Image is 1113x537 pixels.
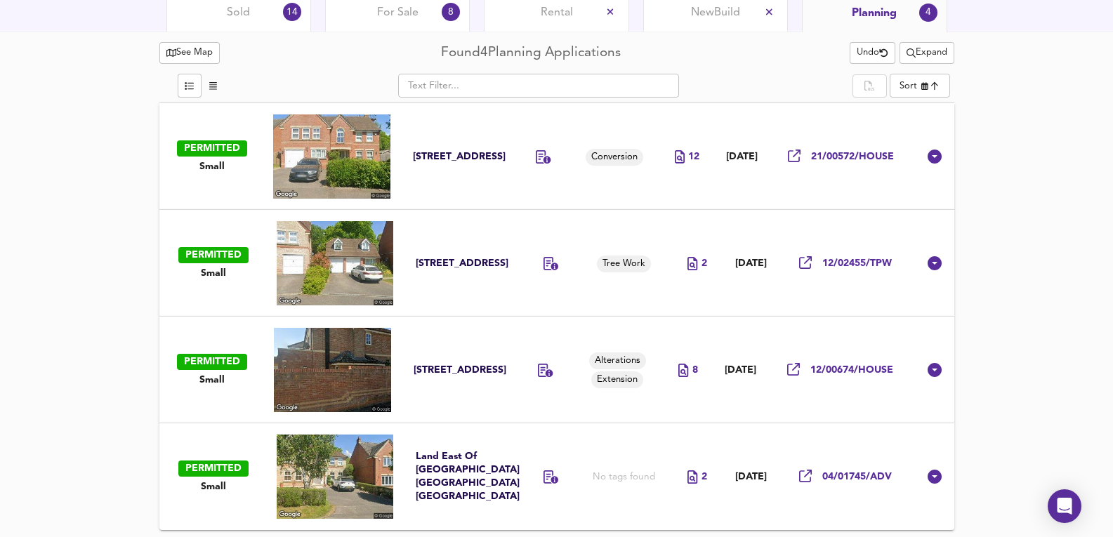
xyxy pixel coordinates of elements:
div: PERMITTED [177,140,247,157]
input: Text Filter... [398,74,679,98]
span: Planning [852,6,897,21]
span: Conversion [586,151,643,164]
span: Undo [857,45,888,61]
img: streetview [273,114,390,199]
div: Conversion [586,149,643,166]
svg: Show Details [926,255,943,272]
img: streetview [274,328,391,412]
div: 8 [442,3,460,21]
div: Company Name and Logo to side of show house (RETROSPECTIVE) [544,470,559,486]
span: [DATE] [735,258,767,270]
span: Small [199,160,225,173]
div: Found 4 Planning Applications [441,44,621,62]
img: streetview [277,435,394,519]
div: Alterations [589,352,646,369]
div: [STREET_ADDRESS] [414,364,506,377]
span: 21/00572/HOUSE [811,150,894,164]
div: Proposed single storey rear lounge/kitchen extension and associated internal alterations. [538,364,553,380]
button: Undo [850,42,895,64]
span: Small [199,373,225,387]
div: No tags found [593,470,655,484]
div: [STREET_ADDRESS] [413,150,504,164]
span: 2 [702,257,707,270]
div: Tree Work [597,256,651,272]
div: Land East Of [GEOGRAPHIC_DATA] [GEOGRAPHIC_DATA] [GEOGRAPHIC_DATA] [416,450,511,503]
div: split button [900,42,954,64]
span: See Map [166,45,213,61]
svg: Show Details [926,148,943,165]
span: [DATE] [726,151,758,163]
span: 12/00674/HOUSE [810,364,893,377]
span: Alterations [589,354,646,368]
div: 14 [283,3,301,21]
span: Rental [541,5,573,20]
span: For Sale [377,5,419,20]
div: 4 [919,4,937,22]
div: PERMITTED [177,354,247,370]
svg: Show Details [926,468,943,485]
button: See Map [159,42,220,64]
div: Sort [890,74,950,98]
div: PERMITTED [178,460,249,477]
div: Oak - Prune 25% [544,257,559,273]
svg: Show Details [926,362,943,378]
span: 12/02455/TPW [822,257,892,270]
span: 2 [702,470,707,484]
span: Expand [907,45,947,61]
div: split button [852,74,886,98]
div: PERMITTEDSmall[STREET_ADDRESS]Conversion12[DATE]21/00572/HOUSE [159,103,954,210]
span: Small [201,480,226,493]
div: Sort [900,79,917,93]
div: PERMITTEDSmall[STREET_ADDRESS]Tree Work2[DATE]12/02455/TPW [159,210,954,317]
span: [DATE] [735,471,767,483]
span: Extension [591,373,643,387]
div: [STREET_ADDRESS] [416,257,511,270]
div: Extension [591,371,643,388]
button: Expand [900,42,954,64]
div: PERMITTEDSmall[STREET_ADDRESS]AlterationsExtension8[DATE]12/00674/HOUSE [159,317,954,423]
span: 8 [692,364,698,377]
div: PERMITTEDSmallLand East Of [GEOGRAPHIC_DATA] [GEOGRAPHIC_DATA] [GEOGRAPHIC_DATA]No tags found2[DA... [159,423,954,530]
div: Open Intercom Messenger [1048,489,1081,523]
span: [DATE] [725,364,756,376]
span: 12 [688,150,699,164]
span: Tree Work [597,258,651,271]
span: Small [201,267,226,280]
img: streetview [277,221,394,305]
span: 04/01745/ADV [822,470,892,484]
span: New Build [691,5,740,20]
div: PERMITTED [178,247,249,263]
span: Sold [227,5,250,20]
